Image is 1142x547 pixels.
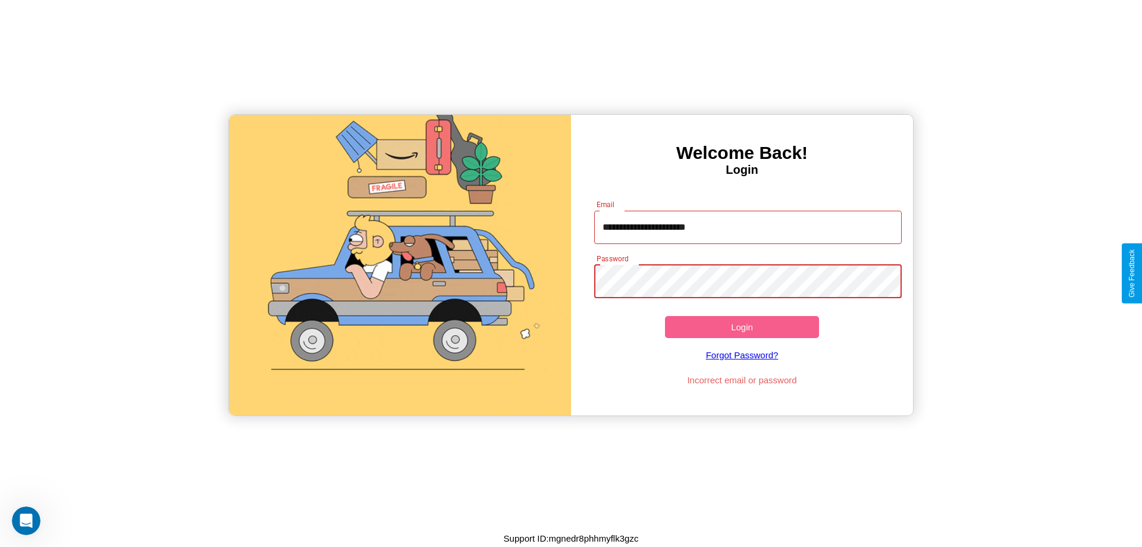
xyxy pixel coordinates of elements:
p: Incorrect email or password [588,372,896,388]
p: Support ID: mgnedr8phhmyflk3gzc [504,530,639,546]
label: Email [597,199,615,210]
iframe: Intercom live chat [12,507,40,535]
img: gif [229,115,571,415]
a: Forgot Password? [588,338,896,372]
h4: Login [571,163,913,177]
button: Login [665,316,819,338]
div: Give Feedback [1128,249,1136,298]
h3: Welcome Back! [571,143,913,163]
label: Password [597,254,628,264]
